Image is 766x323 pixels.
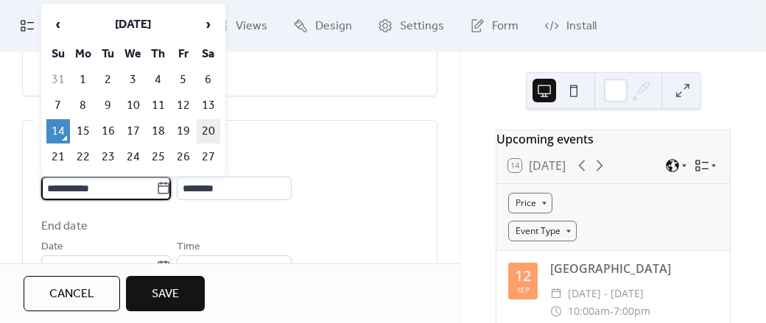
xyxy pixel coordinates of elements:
[568,302,610,320] span: 10:00am
[147,93,170,118] td: 11
[96,119,120,143] td: 16
[122,145,145,169] td: 24
[71,9,195,40] th: [DATE]
[197,171,220,195] td: 4
[147,171,170,195] td: 2
[46,171,70,195] td: 28
[41,218,88,235] div: End date
[71,171,95,195] td: 29
[71,93,95,118] td: 8
[492,18,519,35] span: Form
[550,260,671,277] a: [GEOGRAPHIC_DATA]
[46,119,70,143] td: 14
[122,42,145,66] th: We
[147,42,170,66] th: Th
[122,171,145,195] td: 1
[172,119,195,143] td: 19
[496,130,730,148] div: Upcoming events
[172,68,195,92] td: 5
[315,18,352,35] span: Design
[96,42,120,66] th: Tu
[46,93,70,118] td: 7
[614,302,650,320] span: 7:00pm
[46,42,70,66] th: Su
[197,42,220,66] th: Sa
[24,276,120,311] button: Cancel
[152,285,179,303] span: Save
[197,119,220,143] td: 20
[96,93,120,118] td: 9
[197,145,220,169] td: 27
[197,93,220,118] td: 13
[147,145,170,169] td: 25
[515,269,531,283] div: 12
[197,10,219,39] span: ›
[367,6,455,46] a: Settings
[203,6,278,46] a: Views
[122,68,145,92] td: 3
[9,6,106,46] a: My Events
[49,285,94,303] span: Cancel
[550,285,562,302] div: ​
[71,42,95,66] th: Mo
[236,18,267,35] span: Views
[282,6,363,46] a: Design
[126,276,205,311] button: Save
[96,171,120,195] td: 30
[566,18,597,35] span: Install
[122,119,145,143] td: 17
[610,302,614,320] span: -
[71,68,95,92] td: 1
[41,238,63,256] span: Date
[147,68,170,92] td: 4
[172,93,195,118] td: 12
[71,119,95,143] td: 15
[96,68,120,92] td: 2
[122,93,145,118] td: 10
[568,285,644,302] span: [DATE] - [DATE]
[197,68,220,92] td: 6
[46,145,70,169] td: 21
[47,10,69,39] span: ‹
[147,119,170,143] td: 18
[533,6,608,46] a: Install
[172,171,195,195] td: 3
[459,6,530,46] a: Form
[172,145,195,169] td: 26
[46,68,70,92] td: 31
[172,42,195,66] th: Fr
[96,145,120,169] td: 23
[400,18,444,35] span: Settings
[517,286,530,294] div: Sep
[550,302,562,320] div: ​
[177,238,200,256] span: Time
[71,145,95,169] td: 22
